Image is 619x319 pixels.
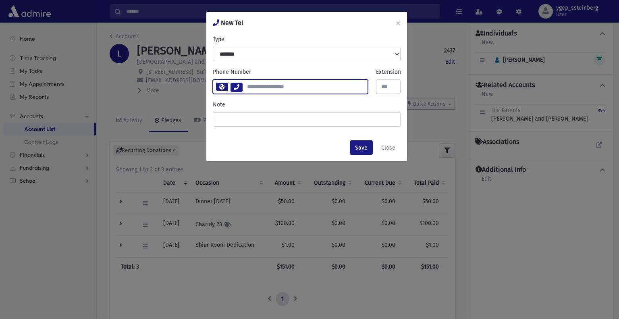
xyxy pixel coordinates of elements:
label: Type [213,35,224,44]
button: × [389,12,407,34]
label: Note [213,100,225,109]
button: Save [350,140,373,155]
label: Phone Number [213,68,251,76]
label: Extension [376,68,401,76]
button: Close [376,140,401,155]
h6: New Tel [213,18,243,28]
